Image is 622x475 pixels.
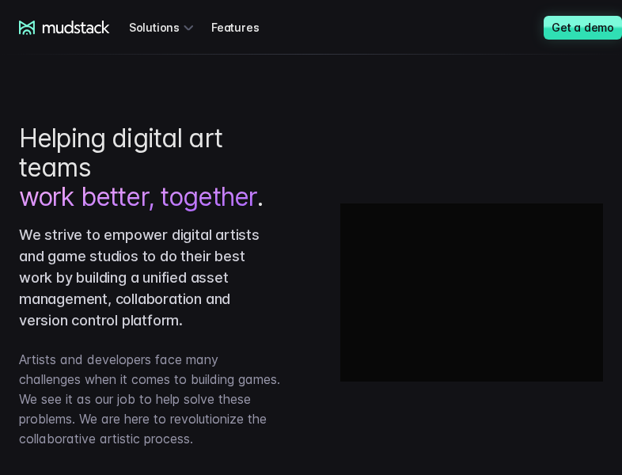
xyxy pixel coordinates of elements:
[19,21,110,35] a: mudstack logo
[129,13,199,42] div: Solutions
[211,13,278,42] a: Features
[19,224,282,331] p: We strive to empower digital artists and game studios to do their best work by building a unified...
[19,124,282,211] h1: Helping digital art teams .
[19,350,282,448] p: Artists and developers face many challenges when it comes to building games. We see it as our job...
[544,16,622,40] a: Get a demo
[19,183,257,212] span: work better, together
